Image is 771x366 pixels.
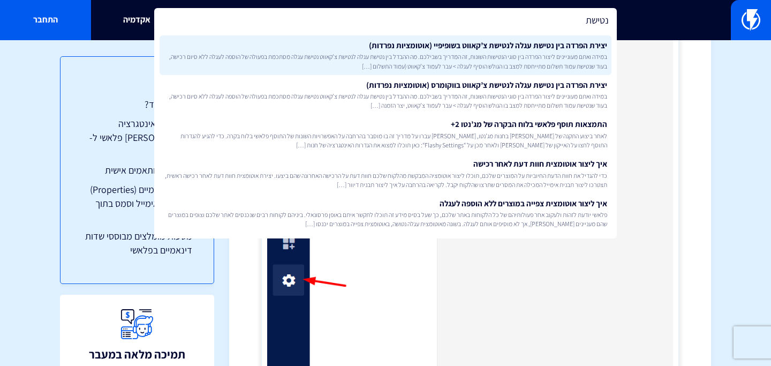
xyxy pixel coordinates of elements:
a: איך ליצור אוטומצית צפייה במוצרים ללא הוספה לעגלהפלאשי יודעת לזהות ולעקוב אחר פעולותיהם של כל הלקו... [160,193,611,233]
a: מסעות מומלצים מבוססי שדות דינאמיים בפלאשי [82,229,192,257]
h3: תמיכה מלאה במעבר [89,348,185,361]
span: כדי להגדיל את חוות הדעת החיוביות על המוצרים שלכם, תוכלו ליצור אוטומציה המבקשת מהלקוח שלכם חוות דע... [164,171,607,189]
span: לאחר ביצוע התקנה של [PERSON_NAME] בחנות מג’נטו, [PERSON_NAME] עברו על מדריך זה בו מוסבר בהרחבה על... [164,131,607,150]
span: במידה ואתם מעוניינים ליצור הפרדה בין סוגי הנטישות השונות, זה המדריך בשבילכם. מה ההבדל בין נטישת ע... [164,92,607,110]
input: חיפוש מהיר... [154,8,617,33]
h3: תוכן [82,78,192,92]
a: איך לבצע אינטגרציה [PERSON_NAME] פלאשי ל-Yotpo [82,117,192,158]
a: איך ליצור אוטומצית חוות דעת לאחר רכישהכדי להגדיל את חוות הדעת החיוביות על המוצרים שלכם, תוכלו ליצ... [160,154,611,193]
a: התמצאות תוסף פלאשי בלוח הבקרה של מג’נטו 2+לאחר ביצוע התקנה של [PERSON_NAME] בחנות מג’נטו, [PERSON... [160,114,611,154]
span: במידה ואתם מעוניינים ליצור הפרדה בין סוגי הנטישות השונות, זה המדריך בשבילכם. מה ההבדל בין נטישת ע... [164,52,607,70]
a: איבנטים מותאמים אישית [82,163,192,177]
a: שדות דינאמיים (Properties) לשימוש באימייל וסמס בתוך פלאשי [82,183,192,224]
a: יצירת הפרדה בין נטישת עגלה לנטישת צ’קאווט בשופיפיי (אוטומציות נפרדות)במידה ואתם מעוניינים ליצור ה... [160,35,611,75]
span: פלאשי יודעת לזהות ולעקוב אחר פעולותיהם של כל הלקוחות באתר שלכם, כך שעל בסיס מידע זה תוכלו לתקשר א... [164,210,607,228]
a: איך זה עובד? [82,98,192,111]
a: יצירת הפרדה בין נטישת עגלה לנטישת צ’קאווט בווקומרס (אוטומציות נפרדות)במידה ואתם מעוניינים ליצור ה... [160,75,611,115]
